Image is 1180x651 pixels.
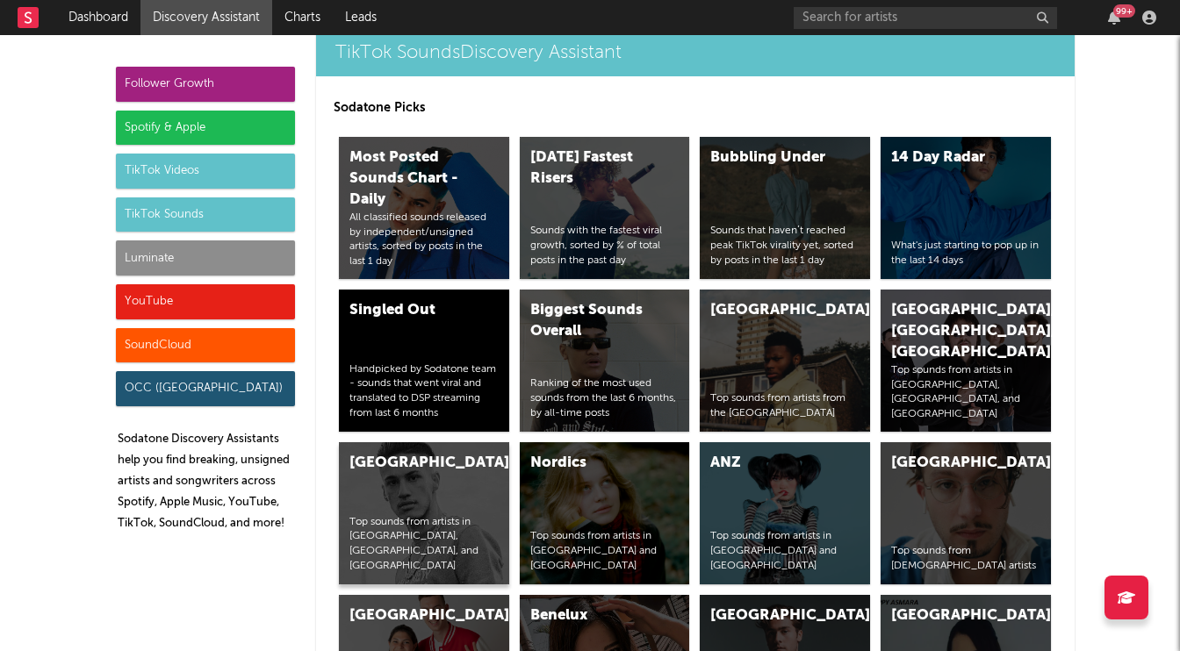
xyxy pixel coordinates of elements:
div: Spotify & Apple [116,111,295,146]
a: [GEOGRAPHIC_DATA], [GEOGRAPHIC_DATA], [GEOGRAPHIC_DATA]Top sounds from artists in [GEOGRAPHIC_DAT... [881,290,1051,432]
a: Bubbling UnderSounds that haven’t reached peak TikTok virality yet, sorted by posts in the last 1... [700,137,870,279]
a: [DATE] Fastest RisersSounds with the fastest viral growth, sorted by % of total posts in the past... [520,137,690,279]
a: 14 Day RadarWhat's just starting to pop up in the last 14 days [881,137,1051,279]
div: 14 Day Radar [891,147,1011,168]
div: Ranking of the most used sounds from the last 6 months, by all-time posts [530,376,680,420]
a: Most Posted Sounds Chart - DailyAll classified sounds released by independent/unsigned artists, s... [339,137,509,279]
div: [GEOGRAPHIC_DATA] [710,300,830,321]
div: Biggest Sounds Overall [530,300,650,342]
div: [GEOGRAPHIC_DATA] [710,605,830,626]
div: ANZ [710,453,830,474]
div: [GEOGRAPHIC_DATA] [891,605,1011,626]
div: 99 + [1113,4,1135,18]
div: Handpicked by Sodatone team - sounds that went viral and translated to DSP streaming from last 6 ... [349,362,499,421]
input: Search for artists [794,7,1057,29]
p: Sodatone Discovery Assistants help you find breaking, unsigned artists and songwriters across Spo... [118,429,295,534]
div: Follower Growth [116,67,295,102]
div: Top sounds from artists in [GEOGRAPHIC_DATA], [GEOGRAPHIC_DATA], and [GEOGRAPHIC_DATA] [349,515,499,574]
div: What's just starting to pop up in the last 14 days [891,239,1040,268]
div: Most Posted Sounds Chart - Daily [349,147,469,211]
div: Bubbling Under [710,147,830,168]
a: ANZTop sounds from artists in [GEOGRAPHIC_DATA] and [GEOGRAPHIC_DATA] [700,442,870,584]
div: Top sounds from artists in [GEOGRAPHIC_DATA] and [GEOGRAPHIC_DATA] [710,529,860,573]
a: Singled OutHandpicked by Sodatone team - sounds that went viral and translated to DSP streaming f... [339,290,509,432]
button: 99+ [1108,11,1120,25]
div: Top sounds from artists from the [GEOGRAPHIC_DATA] [710,391,860,421]
p: Sodatone Picks [334,97,1057,118]
div: Sounds that haven’t reached peak TikTok virality yet, sorted by posts in the last 1 day [710,224,860,268]
div: Top sounds from artists in [GEOGRAPHIC_DATA] and [GEOGRAPHIC_DATA] [530,529,680,573]
div: OCC ([GEOGRAPHIC_DATA]) [116,371,295,406]
div: TikTok Videos [116,154,295,189]
div: TikTok Sounds [116,197,295,232]
a: NordicsTop sounds from artists in [GEOGRAPHIC_DATA] and [GEOGRAPHIC_DATA] [520,442,690,584]
div: Luminate [116,240,295,275]
div: Benelux [530,605,650,626]
div: Sounds with the fastest viral growth, sorted by % of total posts in the past day [530,224,680,268]
a: TikTok SoundsDiscovery Assistant [316,29,1075,76]
div: [GEOGRAPHIC_DATA] [349,605,469,626]
div: [GEOGRAPHIC_DATA], [GEOGRAPHIC_DATA], [GEOGRAPHIC_DATA] [891,300,1011,363]
div: [GEOGRAPHIC_DATA] [349,453,469,474]
a: Biggest Sounds OverallRanking of the most used sounds from the last 6 months, by all-time posts [520,290,690,432]
div: [DATE] Fastest Risers [530,147,650,190]
a: [GEOGRAPHIC_DATA]Top sounds from artists from the [GEOGRAPHIC_DATA] [700,290,870,432]
a: [GEOGRAPHIC_DATA]Top sounds from [DEMOGRAPHIC_DATA] artists [881,442,1051,584]
a: [GEOGRAPHIC_DATA]Top sounds from artists in [GEOGRAPHIC_DATA], [GEOGRAPHIC_DATA], and [GEOGRAPHIC... [339,442,509,584]
div: [GEOGRAPHIC_DATA] [891,453,1011,474]
div: Singled Out [349,300,469,321]
div: Top sounds from artists in [GEOGRAPHIC_DATA], [GEOGRAPHIC_DATA], and [GEOGRAPHIC_DATA] [891,363,1040,422]
div: Top sounds from [DEMOGRAPHIC_DATA] artists [891,544,1040,574]
div: YouTube [116,284,295,319]
div: Nordics [530,453,650,474]
div: SoundCloud [116,328,295,363]
div: All classified sounds released by independent/unsigned artists, sorted by posts in the last 1 day [349,211,499,269]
